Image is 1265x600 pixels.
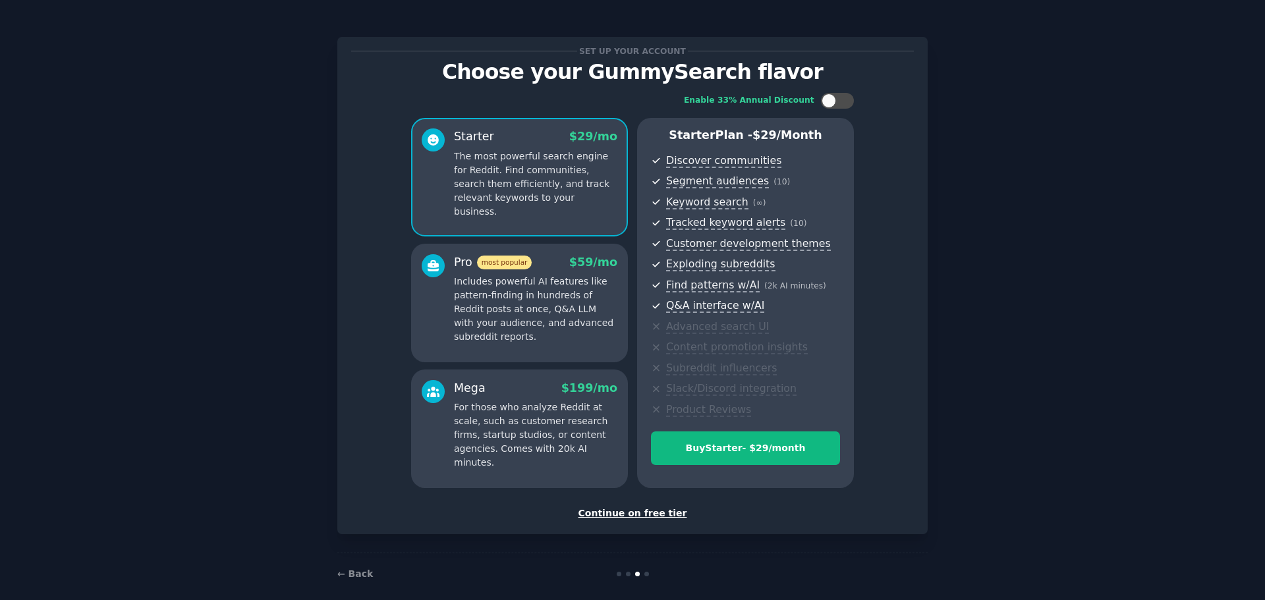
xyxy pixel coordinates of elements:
span: ( ∞ ) [753,198,766,207]
span: Content promotion insights [666,341,808,354]
span: Tracked keyword alerts [666,216,785,230]
span: Product Reviews [666,403,751,417]
span: Advanced search UI [666,320,769,334]
span: most popular [477,256,532,269]
span: Exploding subreddits [666,258,775,271]
button: BuyStarter- $29/month [651,431,840,465]
p: The most powerful search engine for Reddit. Find communities, search them efficiently, and track ... [454,150,617,219]
div: Enable 33% Annual Discount [684,95,814,107]
span: Segment audiences [666,175,769,188]
span: Set up your account [577,44,689,58]
span: $ 59 /mo [569,256,617,269]
span: ( 2k AI minutes ) [764,281,826,290]
span: Q&A interface w/AI [666,299,764,313]
span: Discover communities [666,154,781,168]
a: ← Back [337,568,373,579]
span: Slack/Discord integration [666,382,797,396]
div: Continue on free tier [351,506,914,520]
span: $ 199 /mo [561,381,617,395]
span: Customer development themes [666,237,831,251]
span: $ 29 /mo [569,130,617,143]
span: ( 10 ) [790,219,806,228]
span: Keyword search [666,196,748,209]
div: Starter [454,128,494,145]
span: Subreddit influencers [666,362,777,375]
div: Mega [454,380,486,396]
p: Includes powerful AI features like pattern-finding in hundreds of Reddit posts at once, Q&A LLM w... [454,275,617,344]
div: Pro [454,254,532,271]
div: Buy Starter - $ 29 /month [652,441,839,455]
span: ( 10 ) [773,177,790,186]
p: Starter Plan - [651,127,840,144]
span: $ 29 /month [752,128,822,142]
p: Choose your GummySearch flavor [351,61,914,84]
p: For those who analyze Reddit at scale, such as customer research firms, startup studios, or conte... [454,400,617,470]
span: Find patterns w/AI [666,279,760,292]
